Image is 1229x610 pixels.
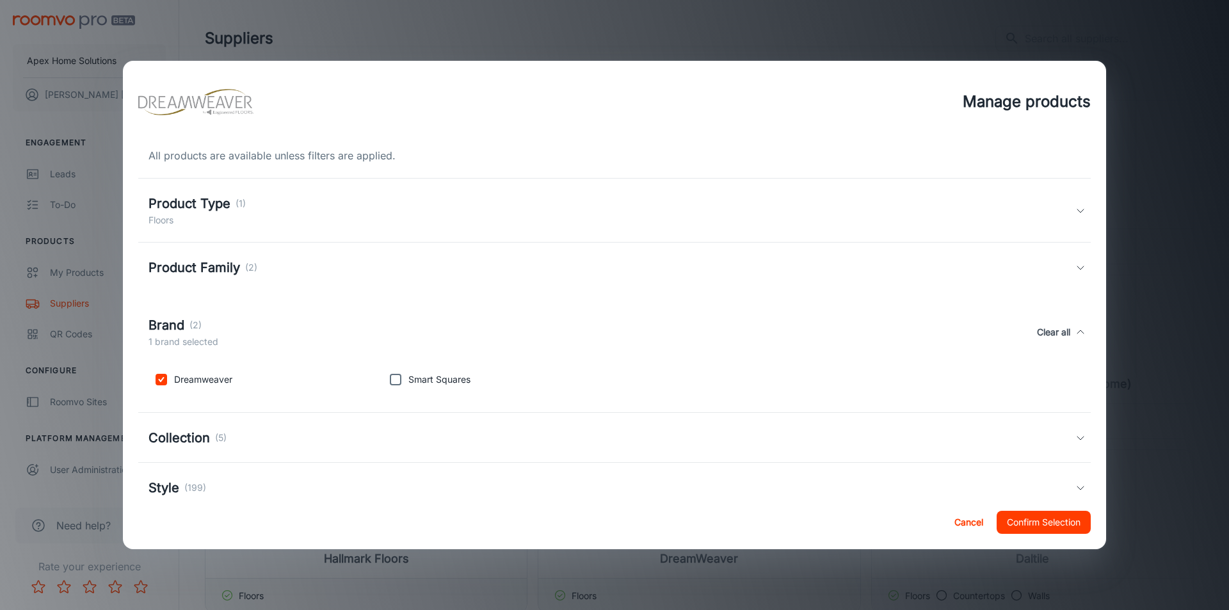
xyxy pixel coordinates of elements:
[1032,316,1075,349] button: Clear all
[174,373,232,387] p: Dreamweaver
[149,258,240,277] h5: Product Family
[963,90,1091,113] h4: Manage products
[138,303,1091,362] div: Brand(2)1 brand selectedClear all
[215,431,227,445] p: (5)
[948,511,989,534] button: Cancel
[149,335,218,349] p: 1 brand selected
[149,194,230,213] h5: Product Type
[138,413,1091,463] div: Collection(5)
[149,316,184,335] h5: Brand
[138,463,1091,513] div: Style(199)
[149,478,179,497] h5: Style
[138,76,253,127] img: vendor_logo_square_en-us.png
[245,261,257,275] p: (2)
[138,148,1091,163] div: All products are available unless filters are applied.
[408,373,470,387] p: Smart Squares
[997,511,1091,534] button: Confirm Selection
[149,213,246,227] p: Floors
[138,243,1091,293] div: Product Family(2)
[236,197,246,211] p: (1)
[149,428,210,447] h5: Collection
[189,318,202,332] p: (2)
[138,179,1091,243] div: Product Type(1)Floors
[184,481,206,495] p: (199)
